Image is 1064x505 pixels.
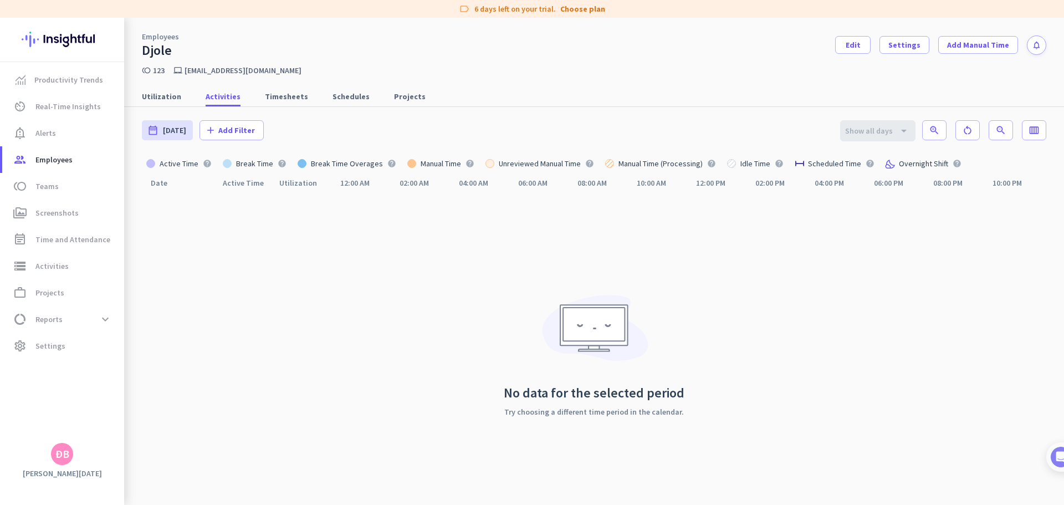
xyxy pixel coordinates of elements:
[1029,125,1040,136] i: calendar_view_week
[16,75,25,85] img: menu-item
[95,309,115,329] button: expand_more
[707,159,716,168] i: help
[1032,40,1041,50] i: notifications
[2,279,124,306] a: work_outlineProjects
[34,73,103,86] span: Productivity Trends
[173,66,182,75] i: laptop_mac
[13,153,27,166] i: group
[153,65,165,75] a: 123
[465,159,474,168] i: help
[278,159,287,168] i: help
[155,160,203,167] div: Active Time
[636,179,666,187] div: 10:00 AM
[13,100,27,113] i: av_timer
[955,120,980,140] button: restart_alt
[13,180,27,193] i: toll
[989,120,1013,140] button: zoom_out
[894,160,953,167] div: Overnight Shift
[35,286,64,299] span: Projects
[736,160,775,167] div: Idle Time
[185,65,301,75] p: [EMAIL_ADDRESS][DOMAIN_NAME]
[953,159,961,168] i: help
[614,160,707,167] div: Manual Time (Processing)
[494,160,585,167] div: Unreviewed Manual Time
[577,179,607,187] div: 08:00 AM
[2,306,124,333] a: data_usageReportsexpand_more
[804,160,866,167] div: Scheduled Time
[459,3,470,14] i: label
[142,172,214,193] div: Date
[585,159,594,168] i: help
[560,3,605,14] a: Choose plan
[2,120,124,146] a: notification_importantAlerts
[35,153,73,166] span: Employees
[142,91,181,102] span: Utilization
[13,259,27,273] i: storage
[142,31,179,42] a: Employees
[147,125,158,136] i: date_range
[205,125,216,136] i: add
[888,39,920,50] span: Settings
[993,179,1022,187] div: 10:00 PM
[35,206,79,220] span: Screenshots
[206,91,241,102] span: Activities
[835,36,871,54] button: Edit
[962,125,973,136] i: restart_alt
[13,206,27,220] i: perm_media
[2,226,124,253] a: event_noteTime and Attendance
[696,179,726,187] div: 12:00 PM
[203,159,212,168] i: help
[2,93,124,120] a: av_timerReal-Time Insights
[270,172,303,193] div: Utilization
[2,200,124,226] a: perm_mediaScreenshots
[504,384,684,402] h3: No data for the selected period
[13,339,27,353] i: settings
[874,179,904,187] div: 06:00 PM
[795,159,804,168] img: scheduled-shift.svg
[504,406,684,417] p: Try choosing a different time period in the calendar.
[265,91,308,102] span: Timesheets
[947,39,1009,50] span: Add Manual Time
[142,42,172,59] div: Djole
[35,100,101,113] span: Real-Time Insights
[35,259,69,273] span: Activities
[815,179,845,187] div: 04:00 PM
[387,159,396,168] i: help
[35,180,59,193] span: Teams
[933,179,963,187] div: 08:00 PM
[2,146,124,173] a: groupEmployees
[995,125,1006,136] i: zoom_out
[845,125,893,136] span: Show all days
[394,91,426,102] span: Projects
[306,160,387,167] div: Break Time Overages
[55,448,69,460] div: ĐB
[163,125,186,136] span: [DATE]
[13,126,27,140] i: notification_important
[35,126,56,140] span: Alerts
[458,179,488,187] div: 04:00 AM
[775,159,784,168] i: help
[340,179,370,187] div: 12:00 AM
[35,339,65,353] span: Settings
[2,333,124,359] a: settingsSettings
[922,120,947,140] button: zoom_in
[13,233,27,246] i: event_note
[929,125,940,136] i: zoom_in
[13,313,27,326] i: data_usage
[142,66,151,75] i: toll
[518,179,548,187] div: 06:00 AM
[938,36,1018,54] button: Add Manual Time
[2,253,124,279] a: storageActivities
[2,67,124,93] a: menu-itemProductivity Trends
[2,173,124,200] a: tollTeams
[897,124,910,137] i: arrow_drop_down
[884,158,896,169] img: nights-stay.svg
[199,120,264,140] button: addAdd Filter
[755,179,785,187] div: 02:00 PM
[22,18,103,61] img: Insightful logo
[232,160,278,167] div: Break Time
[13,286,27,299] i: work_outline
[538,288,651,375] img: no results
[399,179,429,187] div: 02:00 AM
[35,233,110,246] span: Time and Attendance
